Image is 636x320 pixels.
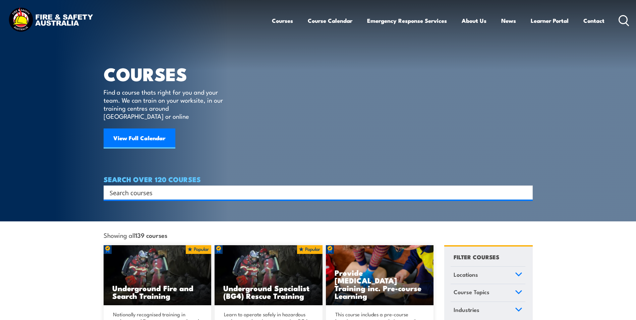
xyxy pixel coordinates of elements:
[454,252,499,261] h4: FILTER COURSES
[272,12,293,30] a: Courses
[462,12,486,30] a: About Us
[104,245,212,306] a: Underground Fire and Search Training
[104,245,212,306] img: Underground mine rescue
[531,12,569,30] a: Learner Portal
[135,230,167,239] strong: 139 courses
[112,284,203,300] h3: Underground Fire and Search Training
[451,267,525,284] a: Locations
[521,188,530,197] button: Search magnifier button
[454,305,479,314] span: Industries
[454,287,489,297] span: Course Topics
[215,245,323,306] a: Underground Specialist (BG4) Rescue Training
[335,269,425,300] h3: Provide [MEDICAL_DATA] Training inc. Pre-course Learning
[104,175,533,183] h4: SEARCH OVER 120 COURSES
[451,284,525,302] a: Course Topics
[110,188,518,198] input: Search input
[451,302,525,319] a: Industries
[104,128,175,149] a: View Full Calendar
[326,245,434,306] a: Provide [MEDICAL_DATA] Training inc. Pre-course Learning
[104,88,226,120] p: Find a course thats right for you and your team. We can train on your worksite, in our training c...
[583,12,604,30] a: Contact
[308,12,352,30] a: Course Calendar
[104,231,167,238] span: Showing all
[111,188,519,197] form: Search form
[104,66,233,82] h1: COURSES
[326,245,434,306] img: Low Voltage Rescue and Provide CPR
[454,270,478,279] span: Locations
[223,284,314,300] h3: Underground Specialist (BG4) Rescue Training
[501,12,516,30] a: News
[367,12,447,30] a: Emergency Response Services
[215,245,323,306] img: Underground mine rescue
